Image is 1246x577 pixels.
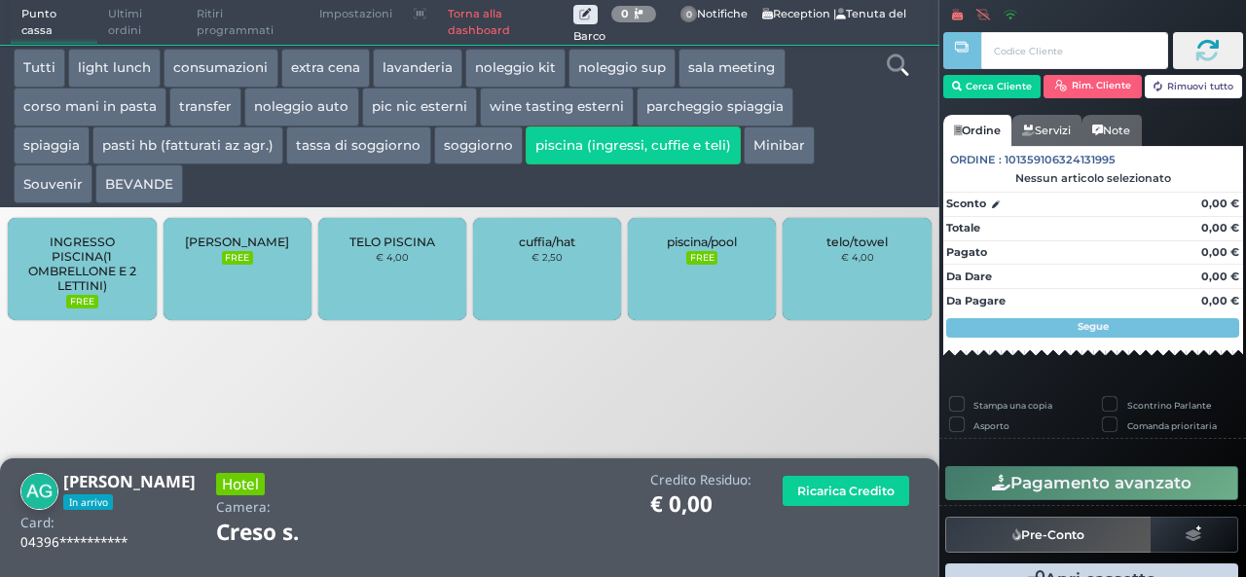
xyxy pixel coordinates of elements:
[63,494,113,510] span: In arrivo
[437,1,572,45] a: Torna alla dashboard
[216,521,353,545] h1: Creso s.
[650,473,751,487] h4: Credito Residuo:
[943,75,1042,98] button: Cerca Cliente
[526,126,741,165] button: piscina (ingressi, cuffie e teli)
[14,126,90,165] button: spiaggia
[373,49,462,88] button: lavanderia
[1145,75,1243,98] button: Rimuovi tutto
[1201,197,1239,210] strong: 0,00 €
[1201,270,1239,283] strong: 0,00 €
[946,221,980,234] strong: Totale
[680,6,698,23] span: 0
[841,251,874,263] small: € 4,00
[14,88,166,126] button: corso mani in pasta
[945,517,1152,552] button: Pre-Conto
[943,115,1011,146] a: Ordine
[826,234,888,249] span: telo/towel
[309,1,403,28] span: Impostazioni
[568,49,676,88] button: noleggio sup
[519,234,575,249] span: cuffia/hat
[362,88,477,126] button: pic nic esterni
[14,164,92,203] button: Souvenir
[20,473,58,511] img: Angelo Gramazio
[97,1,186,45] span: Ultimi ordini
[783,476,909,506] button: Ricarica Credito
[950,152,1002,168] span: Ordine :
[349,234,435,249] span: TELO PISCINA
[621,7,629,20] b: 0
[946,196,986,212] strong: Sconto
[678,49,785,88] button: sala meeting
[946,245,987,259] strong: Pagato
[1044,75,1142,98] button: Rim. Cliente
[531,251,563,263] small: € 2,50
[1201,294,1239,307] strong: 0,00 €
[222,251,253,265] small: FREE
[11,1,98,45] span: Punto cassa
[465,49,566,88] button: noleggio kit
[973,419,1009,432] label: Asporto
[744,126,815,165] button: Minibar
[92,126,283,165] button: pasti hb (fatturati az agr.)
[66,295,97,308] small: FREE
[480,88,634,126] button: wine tasting esterni
[946,294,1006,307] strong: Da Pagare
[1201,221,1239,234] strong: 0,00 €
[1201,245,1239,259] strong: 0,00 €
[216,473,265,495] h3: Hotel
[63,470,196,492] b: [PERSON_NAME]
[686,251,717,265] small: FREE
[95,164,183,203] button: BEVANDE
[973,399,1052,412] label: Stampa una copia
[216,500,271,515] h4: Camera:
[945,466,1238,499] button: Pagamento avanzato
[667,234,737,249] span: piscina/pool
[1081,115,1141,146] a: Note
[1127,419,1217,432] label: Comanda prioritaria
[1127,399,1211,412] label: Scontrino Parlante
[376,251,409,263] small: € 4,00
[244,88,358,126] button: noleggio auto
[1078,320,1109,333] strong: Segue
[186,1,309,45] span: Ritiri programmati
[281,49,370,88] button: extra cena
[68,49,161,88] button: light lunch
[185,234,289,249] span: [PERSON_NAME]
[169,88,241,126] button: transfer
[637,88,793,126] button: parcheggio spiaggia
[24,234,140,293] span: INGRESSO PISCINA(1 OMBRELLONE E 2 LETTINI)
[434,126,523,165] button: soggiorno
[943,171,1243,185] div: Nessun articolo selezionato
[20,516,55,530] h4: Card:
[981,32,1167,69] input: Codice Cliente
[286,126,430,165] button: tassa di soggiorno
[14,49,65,88] button: Tutti
[1005,152,1116,168] span: 101359106324131995
[946,270,992,283] strong: Da Dare
[164,49,277,88] button: consumazioni
[1011,115,1081,146] a: Servizi
[650,492,751,517] h1: € 0,00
